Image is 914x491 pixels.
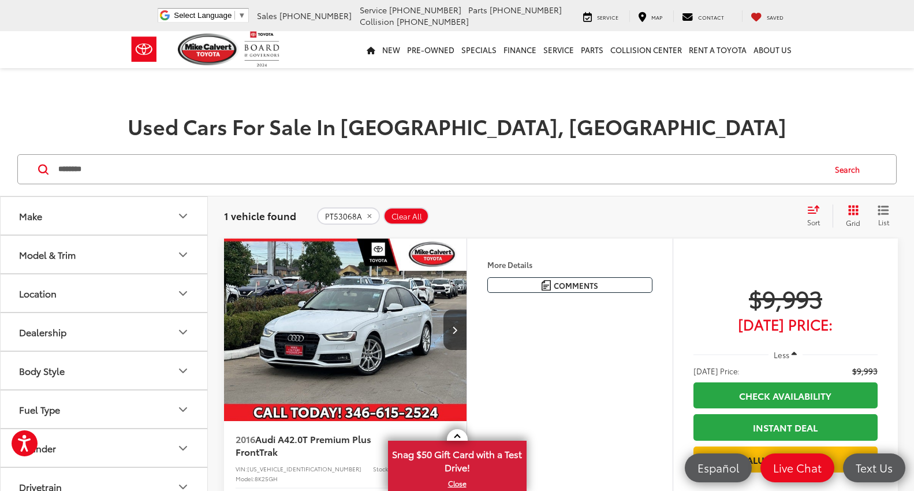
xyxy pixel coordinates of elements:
span: Select Language [174,11,232,20]
button: Fuel TypeFuel Type [1,390,208,428]
a: Rent a Toyota [685,31,750,68]
a: Parts [577,31,607,68]
input: Search by Make, Model, or Keyword [57,155,824,183]
a: Value Your Trade [693,447,878,473]
img: Mike Calvert Toyota [178,34,239,65]
a: Home [363,31,379,68]
a: Pre-Owned [404,31,458,68]
div: Model & Trim [19,249,76,260]
span: [PHONE_NUMBER] [490,4,562,16]
button: CylinderCylinder [1,429,208,467]
span: PT53068A [325,212,362,221]
span: 1 vehicle found [224,209,296,222]
div: 2016 Audi A4 2.0T Premium Plus FrontTrak 0 [223,239,468,421]
div: Model & Trim [176,248,190,262]
a: Instant Deal [693,414,878,440]
span: Model: [236,474,255,483]
div: Make [19,210,42,221]
a: Text Us [843,453,905,482]
a: Collision Center [607,31,685,68]
h4: More Details [487,261,652,269]
span: Contact [698,13,724,21]
button: Search [824,155,876,184]
button: MakeMake [1,197,208,235]
span: [PHONE_NUMBER] [279,10,352,21]
a: 2016 Audi A4 2.0T Premium Plus FrontTrak2016 Audi A4 2.0T Premium Plus FrontTrak2016 Audi A4 2.0T... [223,239,468,421]
a: Finance [500,31,540,68]
span: Comments [554,280,598,291]
span: Audi A4 [255,432,289,445]
span: Sort [807,217,820,227]
button: LocationLocation [1,274,208,312]
span: Grid [846,218,860,228]
div: Body Style [19,365,65,376]
div: Location [19,288,57,299]
span: Clear All [391,212,422,221]
span: Less [774,349,789,360]
div: Fuel Type [19,404,60,415]
span: Collision [360,16,394,27]
a: Contact [673,10,733,22]
span: [PHONE_NUMBER] [397,16,469,27]
div: Cylinder [176,441,190,455]
button: DealershipDealership [1,313,208,351]
span: Text Us [850,460,898,475]
span: Sales [257,10,277,21]
div: Dealership [176,325,190,339]
button: Next image [443,310,467,350]
a: Specials [458,31,500,68]
a: Map [629,10,671,22]
div: Dealership [19,326,66,337]
button: Clear All [383,207,429,225]
span: $9,993 [852,365,878,377]
span: List [878,217,889,227]
span: [DATE] Price: [693,365,740,377]
button: remove PT53068A [317,207,380,225]
a: Live Chat [760,453,834,482]
span: 2.0T Premium Plus FrontTrak [236,432,371,458]
span: 2016 [236,432,255,445]
span: Parts [468,4,487,16]
span: [PHONE_NUMBER] [389,4,461,16]
img: Comments [542,280,551,290]
button: Comments [487,277,652,293]
span: Live Chat [767,460,827,475]
span: ​ [234,11,235,20]
span: 8K25GH [255,474,278,483]
span: Service [360,4,387,16]
a: Check Availability [693,382,878,408]
span: Stock: [373,464,390,473]
div: Make [176,209,190,223]
button: Grid View [833,204,869,228]
span: [US_VEHICLE_IDENTIFICATION_NUMBER] [247,464,361,473]
span: Saved [767,13,784,21]
span: $9,993 [693,284,878,313]
button: Body StyleBody Style [1,352,208,389]
img: Toyota [122,31,166,68]
div: Cylinder [19,442,56,453]
span: [DATE] Price: [693,318,878,330]
button: Less [768,344,803,365]
span: Español [692,460,745,475]
a: Service [574,10,627,22]
div: Location [176,287,190,300]
a: My Saved Vehicles [742,10,792,22]
a: Service [540,31,577,68]
img: 2016 Audi A4 2.0T Premium Plus FrontTrak [223,239,468,422]
span: ▼ [238,11,245,20]
div: Fuel Type [176,403,190,416]
button: Model & TrimModel & Trim [1,236,208,273]
span: Service [597,13,618,21]
a: Español [685,453,752,482]
button: List View [869,204,898,228]
a: 2016Audi A42.0T Premium Plus FrontTrak [236,433,415,459]
a: New [379,31,404,68]
span: VIN: [236,464,247,473]
a: About Us [750,31,795,68]
span: Map [651,13,662,21]
span: Snag $50 Gift Card with a Test Drive! [389,442,525,477]
button: Select sort value [801,204,833,228]
div: Body Style [176,364,190,378]
a: Select Language​ [174,11,245,20]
